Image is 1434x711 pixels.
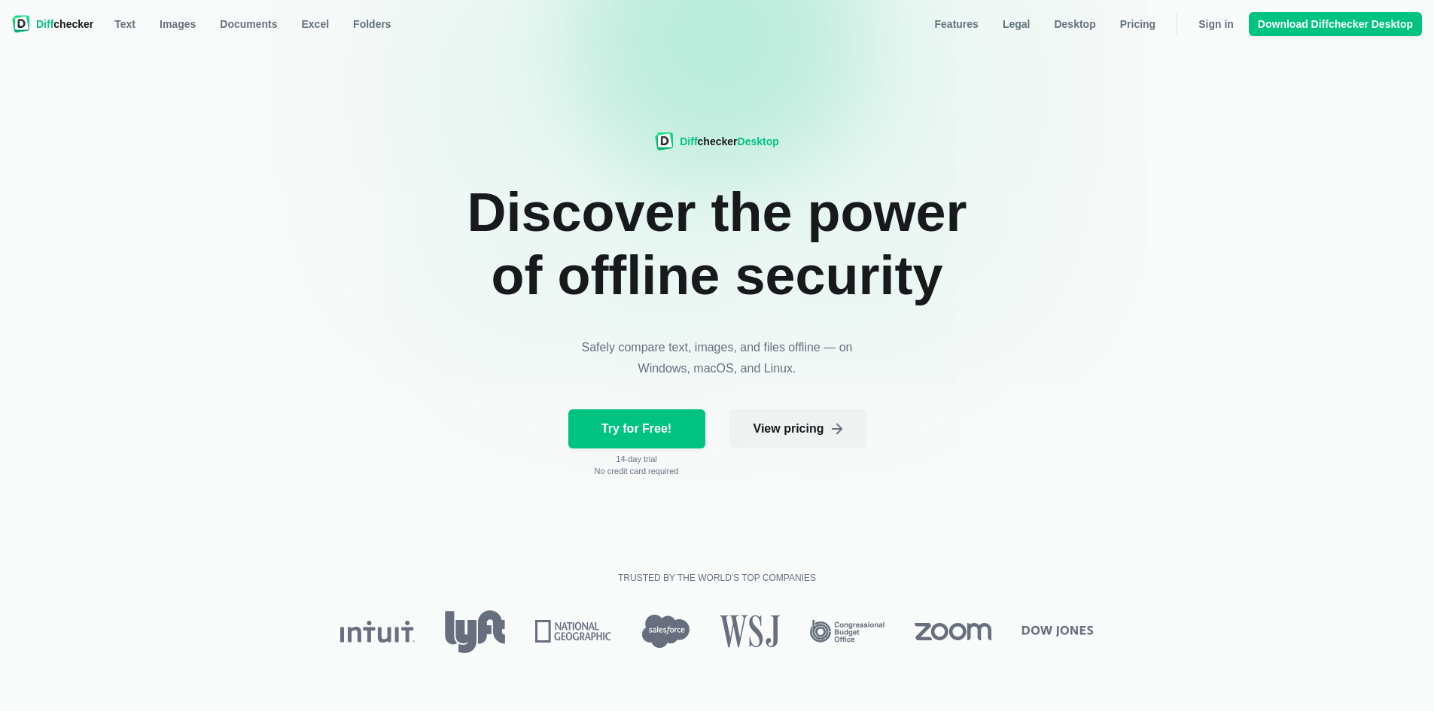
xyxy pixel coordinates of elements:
[598,421,674,436] span: Try for Free!
[1255,17,1416,32] span: Download Diffchecker Desktop
[1051,17,1098,32] span: Desktop
[580,337,854,379] p: Safely compare text, images, and files offline — on Windows, macOS, and Linux.
[111,17,139,32] span: Text
[738,135,779,147] span: Desktop
[439,181,996,307] h1: Discover the power of offline security
[568,409,705,448] a: Try for Free!
[1189,12,1243,36] a: Sign in
[211,12,286,36] a: Documents
[1000,17,1034,32] span: Legal
[12,12,93,36] a: Diffchecker
[1045,12,1104,36] a: Desktop
[680,134,779,149] div: checker
[729,409,866,448] a: View pricing
[1195,17,1237,32] span: Sign in
[350,17,394,32] span: Folders
[36,17,93,32] span: checker
[217,17,280,32] span: Documents
[595,454,679,463] p: 14 -day trial
[1111,12,1165,36] a: Pricing
[293,12,339,36] a: Excel
[595,466,679,476] p: No credit card required
[151,12,205,36] a: Images
[618,572,816,584] h2: Trusted by the world's top companies
[299,17,333,32] span: Excel
[750,421,827,436] span: View pricing
[926,12,988,36] a: Features
[994,12,1040,36] a: Legal
[12,15,30,33] img: Diffchecker logo
[1249,12,1422,36] a: Download Diffchecker Desktop
[680,135,697,147] span: Diff
[932,17,982,32] span: Features
[655,132,674,150] img: Diffchecker logo
[36,18,53,30] span: Diff
[344,12,400,36] button: Folders
[105,12,145,36] a: Text
[1117,17,1158,32] span: Pricing
[157,17,199,32] span: Images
